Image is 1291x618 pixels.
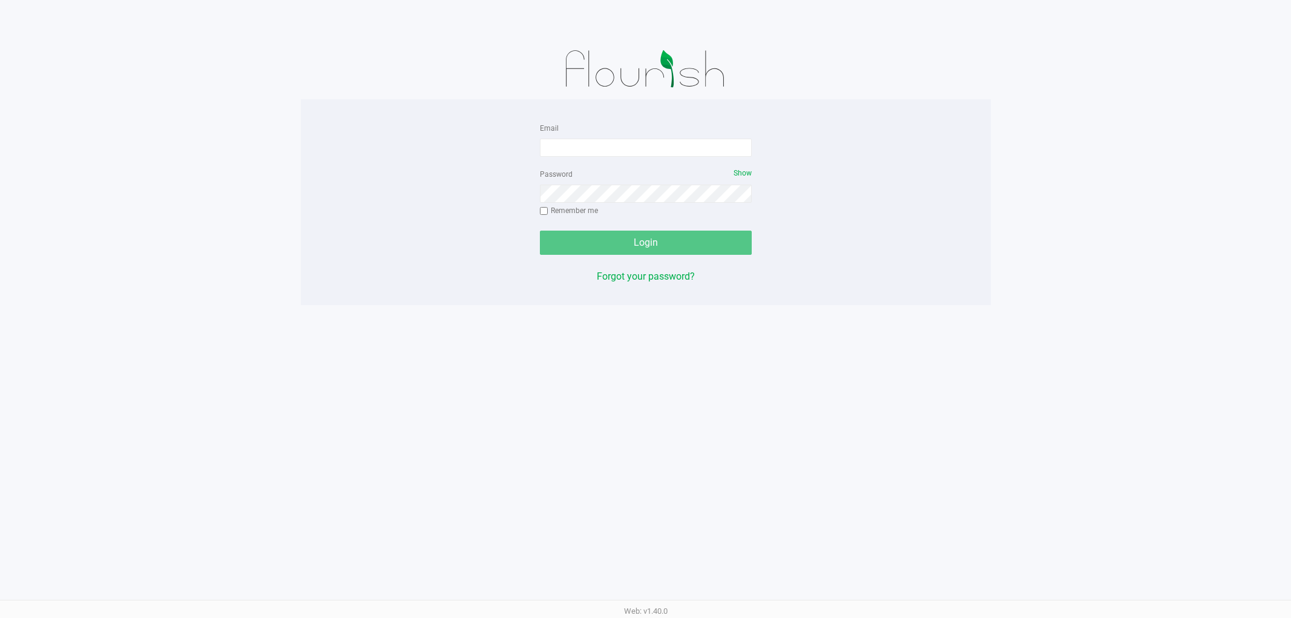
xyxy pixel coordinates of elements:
label: Email [540,123,559,134]
span: Web: v1.40.0 [624,606,668,616]
span: Show [734,169,752,177]
button: Forgot your password? [597,269,695,284]
input: Remember me [540,207,548,215]
label: Password [540,169,573,180]
label: Remember me [540,205,598,216]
